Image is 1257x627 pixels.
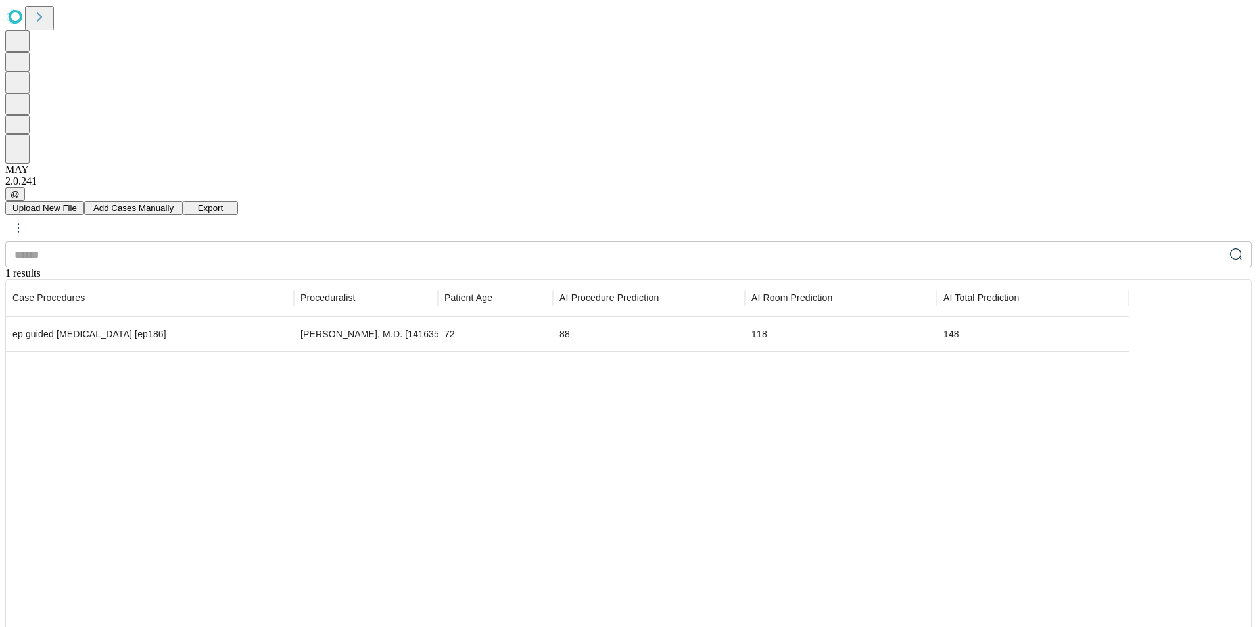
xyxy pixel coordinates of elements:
span: Export [198,203,224,213]
div: MAY [5,164,1252,175]
button: kebab-menu [7,216,30,240]
div: 72 [444,317,546,351]
span: Upload New File [12,203,77,213]
span: 1 results [5,267,41,279]
button: Upload New File [5,201,84,215]
span: Proceduralist [300,291,356,304]
button: Export [183,201,238,215]
span: Time-out to extubation/pocket closure [559,291,659,304]
span: 88 [559,329,570,339]
button: @ [5,187,25,201]
span: Includes set-up, patient in-room to patient out-of-room, and clean-up [943,291,1019,304]
div: [PERSON_NAME], M.D. [1416359] [300,317,431,351]
span: Patient Age [444,291,492,304]
a: Export [183,202,238,213]
div: 2.0.241 [5,175,1252,187]
span: Add Cases Manually [93,203,174,213]
span: @ [11,189,20,199]
span: 148 [943,329,959,339]
button: Add Cases Manually [84,201,183,215]
span: Scheduled procedures [12,291,85,304]
span: 118 [751,329,767,339]
div: ep guided [MEDICAL_DATA] [ep186] [12,317,287,351]
span: Patient in room to patient out of room [751,291,832,304]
